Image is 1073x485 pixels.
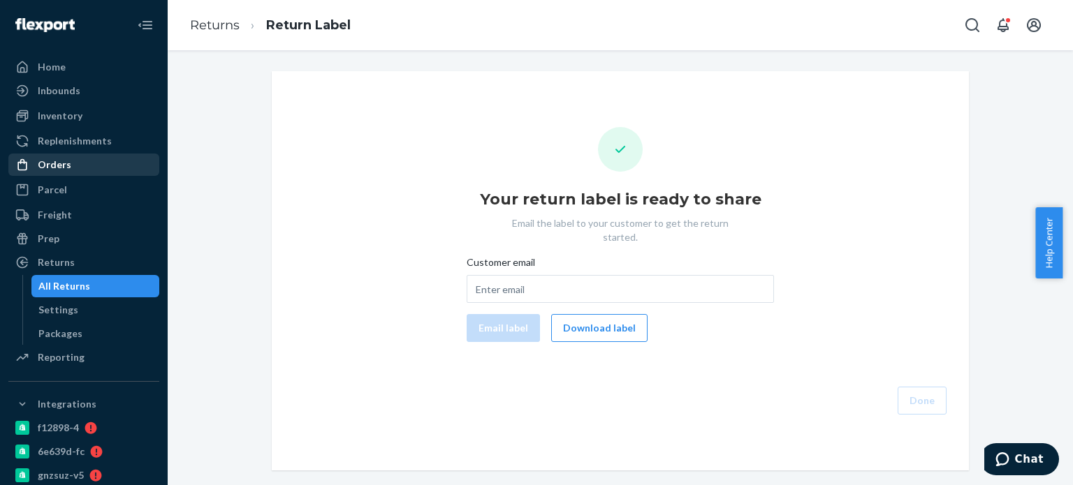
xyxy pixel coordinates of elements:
a: Replenishments [8,130,159,152]
a: Packages [31,322,160,345]
div: Orders [38,158,71,172]
iframe: Opens a widget where you can chat to one of our agents [984,443,1059,478]
div: Returns [38,255,75,269]
button: Help Center [1035,207,1063,278]
div: All Returns [38,279,90,293]
span: Customer email [467,255,535,275]
a: Returns [190,17,240,33]
a: Orders [8,154,159,176]
div: Inbounds [38,84,80,98]
button: Email label [467,314,540,342]
button: Close Navigation [131,11,159,39]
a: Freight [8,204,159,226]
p: Email the label to your customer to get the return started. [498,216,743,244]
a: Prep [8,227,159,250]
div: Inventory [38,109,82,123]
button: Open notifications [989,11,1017,39]
h1: Your return label is ready to share [480,188,761,211]
div: Home [38,60,66,74]
a: Inventory [8,105,159,127]
ol: breadcrumbs [179,5,362,46]
a: Reporting [8,346,159,368]
div: Integrations [38,397,96,411]
a: 6e639d-fc [8,440,159,463]
a: Return Label [266,17,351,33]
a: Home [8,56,159,78]
div: Parcel [38,183,67,197]
input: Customer email [467,275,774,303]
a: Parcel [8,179,159,201]
a: f12898-4 [8,417,159,439]
button: Download label [551,314,648,342]
button: Done [898,387,947,415]
a: Settings [31,299,160,321]
a: All Returns [31,275,160,297]
img: Flexport logo [15,18,75,32]
a: Inbounds [8,80,159,102]
a: Returns [8,251,159,274]
div: Replenishments [38,134,112,148]
div: Packages [38,327,82,341]
div: Freight [38,208,72,222]
div: gnzsuz-v5 [38,468,84,482]
div: Reporting [38,350,85,364]
button: Open Search Box [958,11,986,39]
div: f12898-4 [38,421,79,435]
button: Open account menu [1020,11,1048,39]
div: Settings [38,303,78,317]
div: Prep [38,232,59,246]
button: Integrations [8,393,159,415]
div: 6e639d-fc [38,445,85,458]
